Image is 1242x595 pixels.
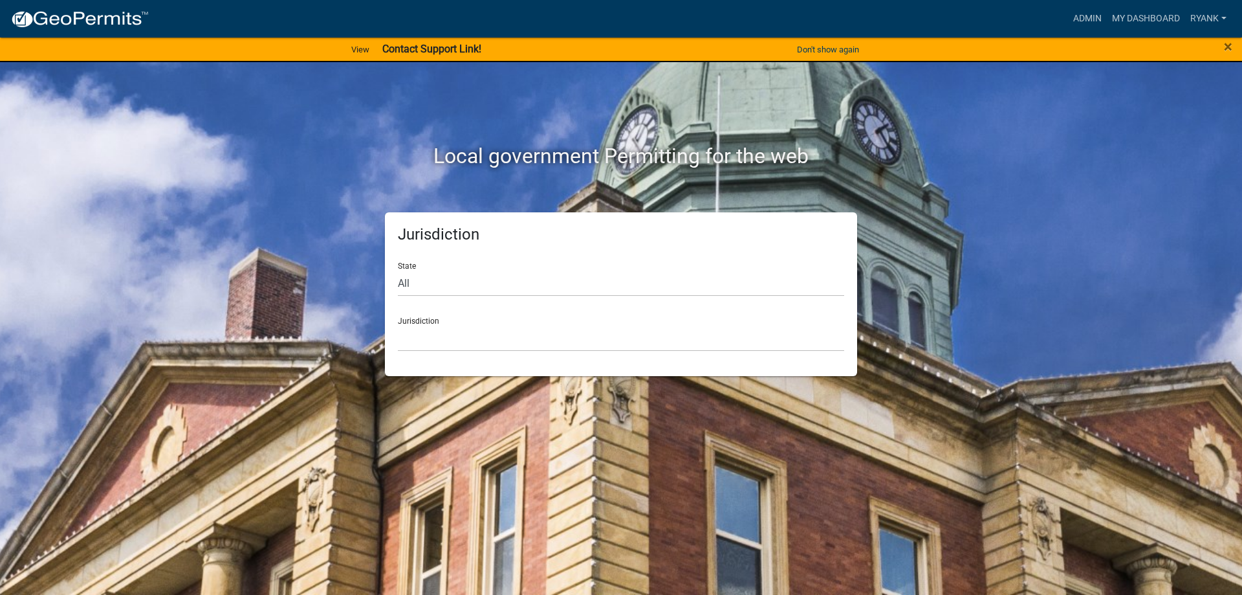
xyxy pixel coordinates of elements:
h2: Local government Permitting for the web [262,144,980,168]
a: Admin [1068,6,1107,31]
strong: Contact Support Link! [382,43,481,55]
button: Close [1224,39,1232,54]
h5: Jurisdiction [398,225,844,244]
a: View [346,39,375,60]
span: × [1224,38,1232,56]
a: My Dashboard [1107,6,1185,31]
button: Don't show again [792,39,864,60]
a: RyanK [1185,6,1232,31]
